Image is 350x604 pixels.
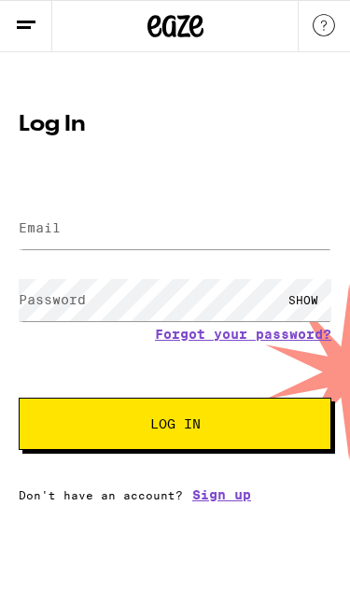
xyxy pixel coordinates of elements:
[155,327,331,342] a: Forgot your password?
[150,417,201,430] span: Log In
[19,292,86,307] label: Password
[19,487,331,502] div: Don't have an account?
[19,207,331,249] input: Email
[19,398,331,450] button: Log In
[275,279,331,321] div: SHOW
[19,220,61,235] label: Email
[192,487,251,502] a: Sign up
[19,114,331,136] h1: Log In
